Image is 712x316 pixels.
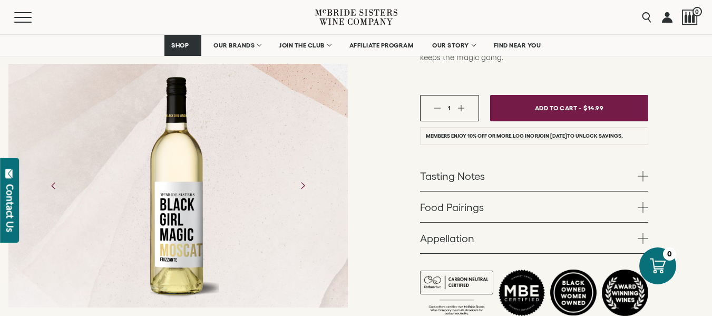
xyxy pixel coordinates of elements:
a: Log in [513,133,530,139]
span: Add To Cart - [535,100,581,116]
a: Food Pairings [420,191,648,222]
span: FIND NEAR YOU [494,42,541,49]
a: FIND NEAR YOU [487,35,548,56]
a: Appellation [420,223,648,253]
div: 0 [663,247,676,261]
button: Previous [40,172,67,199]
span: 0 [693,7,702,16]
span: OUR STORY [432,42,469,49]
span: AFFILIATE PROGRAM [349,42,414,49]
li: Page dot 1 [165,293,177,294]
span: SHOP [171,42,189,49]
a: JOIN THE CLUB [272,35,337,56]
span: 1 [448,104,451,111]
button: Add To Cart - $14.99 [490,95,648,121]
span: OUR BRANDS [213,42,255,49]
li: Page dot 2 [180,293,191,294]
div: Contact Us [5,184,15,232]
li: Members enjoy 10% off or more. or to unlock savings. [420,127,648,145]
span: $14.99 [583,100,603,116]
button: Mobile Menu Trigger [14,12,52,23]
a: SHOP [164,35,201,56]
a: OUR STORY [425,35,482,56]
a: join [DATE] [538,133,567,139]
a: OUR BRANDS [207,35,267,56]
a: AFFILIATE PROGRAM [343,35,421,56]
a: Tasting Notes [420,160,648,191]
span: JOIN THE CLUB [279,42,325,49]
button: Next [289,172,316,199]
